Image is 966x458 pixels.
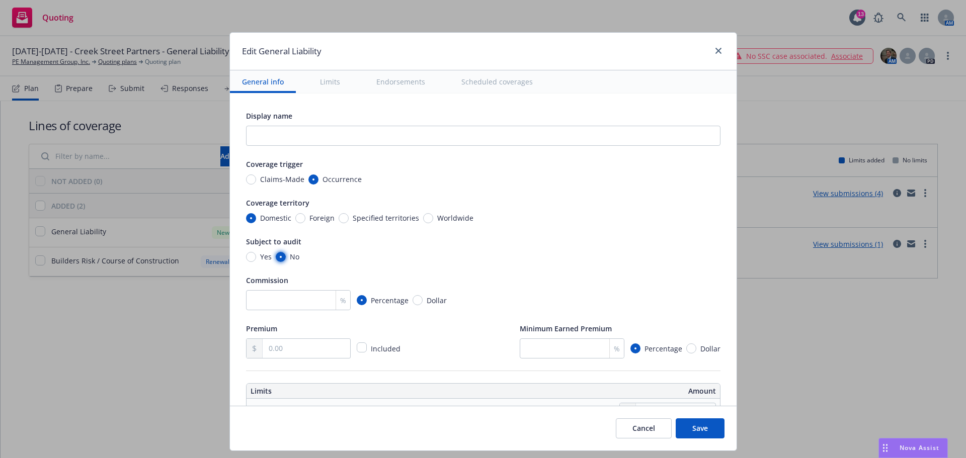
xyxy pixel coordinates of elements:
span: Display name [246,111,292,121]
span: % [614,343,620,354]
input: Foreign [295,213,305,223]
span: Coverage trigger [246,159,303,169]
span: % [340,295,346,306]
input: Specified territories [339,213,349,223]
input: Dollar [686,343,696,353]
input: Occurrence [308,174,318,185]
span: Worldwide [437,213,473,223]
div: Policy Aggregate Limit [251,405,325,416]
span: Claims-Made [260,174,304,185]
span: Dollar [700,343,720,354]
span: Specified territories [353,213,419,223]
input: Claims-Made [246,174,256,185]
span: Coverage territory [246,198,309,208]
span: Percentage [645,343,682,354]
input: Domestic [246,213,256,223]
th: Amount [488,384,720,399]
button: Nova Assist [878,438,948,458]
button: Scheduled coverages [449,70,545,93]
span: Subject to audit [246,237,301,246]
a: close [712,45,725,57]
span: Minimum Earned Premium [520,324,612,333]
th: Limits [247,384,436,399]
span: Commission [246,276,288,285]
button: General info [230,70,296,93]
input: Worldwide [423,213,433,223]
span: Foreign [309,213,335,223]
span: Yes [260,251,272,262]
input: Percentage [630,343,640,353]
span: Included [371,344,400,353]
input: 0.00 [263,339,350,358]
div: Drag to move [879,438,892,457]
span: Occurrence [323,174,362,185]
button: Endorsements [364,70,437,93]
span: Percentage [371,295,409,306]
input: Dollar [413,295,423,305]
button: Save [676,418,725,438]
span: Dollar [427,295,447,306]
input: Percentage [357,295,367,305]
input: Yes [246,252,256,262]
span: Nova Assist [900,443,939,452]
h1: Edit General Liability [242,45,321,58]
button: Cancel [616,418,672,438]
span: Premium [246,324,277,333]
span: Domestic [260,213,291,223]
input: 0.00 [636,403,715,417]
span: No [290,251,299,262]
button: Limits [308,70,352,93]
input: No [276,252,286,262]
